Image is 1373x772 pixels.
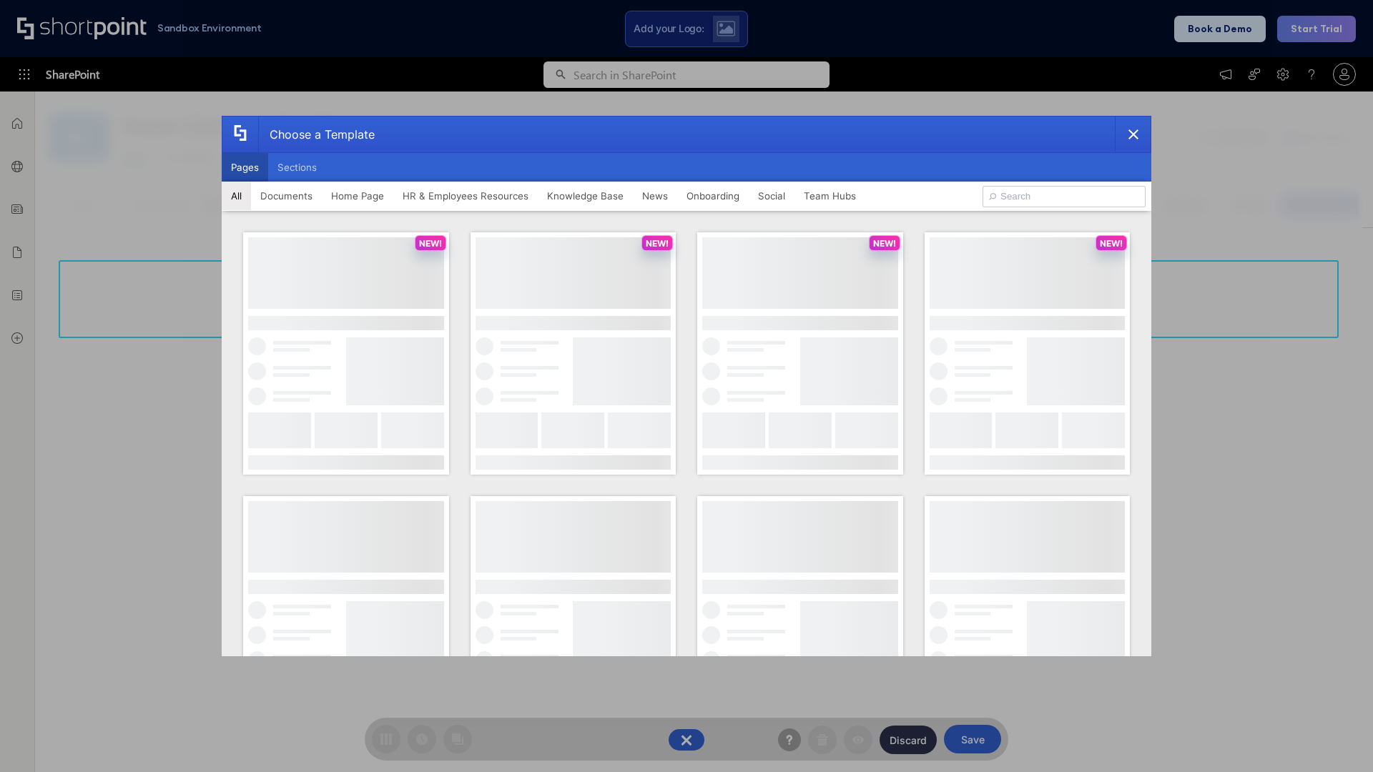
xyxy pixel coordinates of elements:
[983,186,1146,207] input: Search
[393,182,538,210] button: HR & Employees Resources
[873,238,896,249] p: NEW!
[677,182,749,210] button: Onboarding
[749,182,794,210] button: Social
[251,182,322,210] button: Documents
[222,116,1151,656] div: template selector
[794,182,865,210] button: Team Hubs
[419,238,442,249] p: NEW!
[1100,238,1123,249] p: NEW!
[1301,703,1373,772] iframe: Chat Widget
[538,182,633,210] button: Knowledge Base
[646,238,669,249] p: NEW!
[258,117,375,152] div: Choose a Template
[222,153,268,182] button: Pages
[222,182,251,210] button: All
[322,182,393,210] button: Home Page
[633,182,677,210] button: News
[268,153,326,182] button: Sections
